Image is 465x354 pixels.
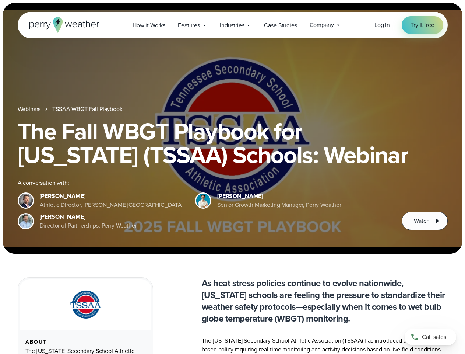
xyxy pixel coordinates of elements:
[217,192,341,201] div: [PERSON_NAME]
[18,105,448,114] nav: Breadcrumb
[402,212,447,230] button: Watch
[258,18,303,33] a: Case Studies
[19,214,33,228] img: Jeff Wood
[40,221,137,230] div: Director of Partnerships, Perry Weather
[133,21,165,30] span: How it Works
[264,21,297,30] span: Case Studies
[202,277,448,324] p: As heat stress policies continue to evolve nationwide, [US_STATE] schools are feeling the pressur...
[18,178,390,187] div: A conversation with:
[220,21,244,30] span: Industries
[18,119,448,167] h1: The Fall WBGT Playbook for [US_STATE] (TSSAA) Schools: Webinar
[196,194,210,208] img: Spencer Patton, Perry Weather
[25,339,145,345] div: About
[19,194,33,208] img: Brian Wyatt
[126,18,172,33] a: How it Works
[411,21,434,29] span: Try it free
[422,333,446,341] span: Call sales
[414,216,429,225] span: Watch
[374,21,390,29] a: Log in
[40,201,184,209] div: Athletic Director, [PERSON_NAME][GEOGRAPHIC_DATA]
[61,288,110,322] img: TSSAA-Tennessee-Secondary-School-Athletic-Association.svg
[18,105,41,114] a: Webinars
[405,329,456,345] a: Call sales
[310,21,334,29] span: Company
[402,16,443,34] a: Try it free
[52,105,122,114] a: TSSAA WBGT Fall Playbook
[217,201,341,209] div: Senior Growth Marketing Manager, Perry Weather
[40,192,184,201] div: [PERSON_NAME]
[178,21,200,30] span: Features
[40,212,137,221] div: [PERSON_NAME]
